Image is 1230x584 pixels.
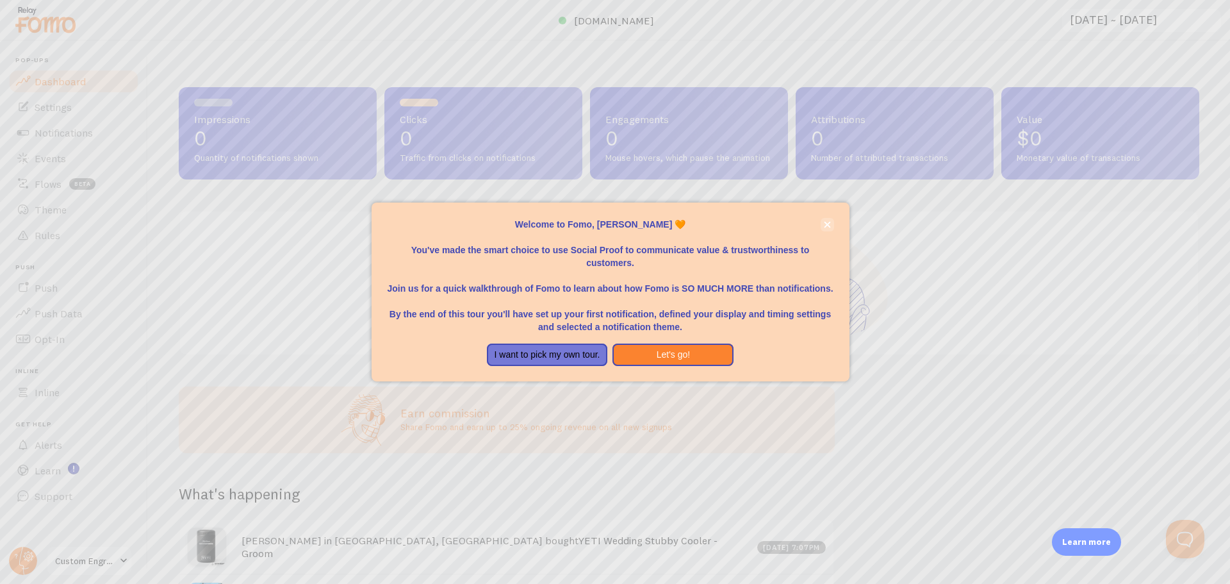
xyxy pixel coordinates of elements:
div: Welcome to Fomo, gracie phillips 🧡You&amp;#39;ve made the smart choice to use Social Proof to com... [372,203,849,382]
button: Let's go! [612,344,734,367]
button: I want to pick my own tour. [487,344,608,367]
button: close, [821,218,834,231]
div: Learn more [1052,528,1121,556]
p: Learn more [1062,536,1111,548]
p: Welcome to Fomo, [PERSON_NAME] 🧡 [387,218,834,231]
p: By the end of this tour you'll have set up your first notification, defined your display and timi... [387,295,834,333]
p: Join us for a quick walkthrough of Fomo to learn about how Fomo is SO MUCH MORE than notifications. [387,269,834,295]
p: You've made the smart choice to use Social Proof to communicate value & trustworthiness to custom... [387,231,834,269]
